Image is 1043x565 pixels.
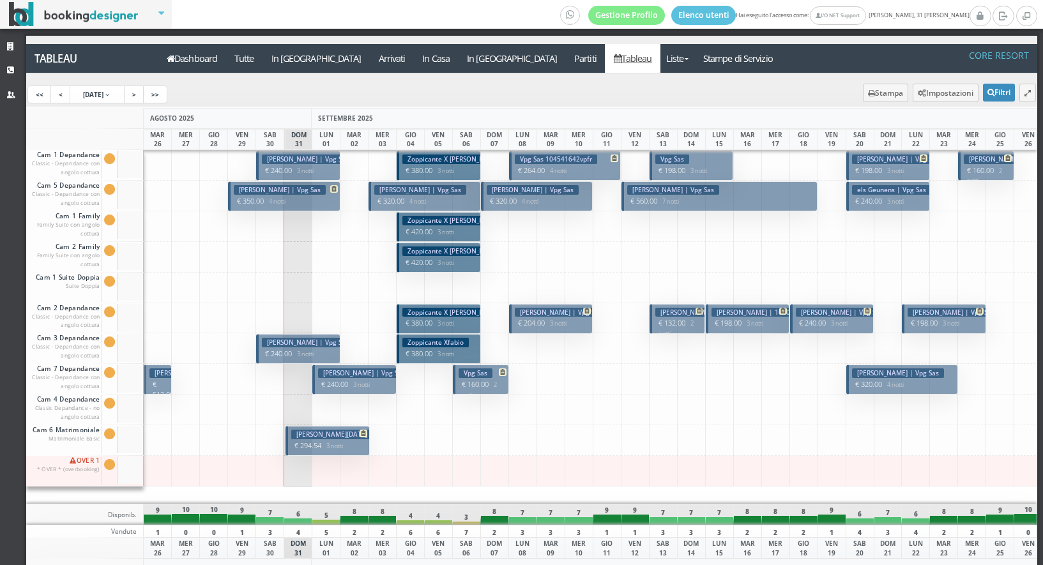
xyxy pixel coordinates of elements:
[846,129,874,150] div: SAB 20
[318,393,393,403] p: 2 Adulti
[29,181,102,210] span: Cam 5 Depandance
[374,185,466,195] h3: [PERSON_NAME] | Vpg Sas
[285,129,312,150] div: DOM 31
[49,435,100,442] small: Matrimoniale Basic
[452,525,481,538] div: 7
[818,538,846,559] div: VEN 19
[424,525,453,538] div: 6
[402,331,477,342] p: 2 Adulti
[537,504,565,525] div: 7
[593,504,621,525] div: 9
[227,525,256,538] div: 1
[487,185,579,195] h3: [PERSON_NAME] | Vpg Sas
[964,165,1010,185] p: € 160.00
[509,151,621,181] button: Vpg Sas 104541642vpfr € 264.00 4 notti 2 Adulti
[901,538,930,559] div: LUN 22
[796,331,871,342] p: 2 Adulti
[318,379,393,389] p: € 240.00
[958,151,1014,181] button: [PERSON_NAME] | Vpg Sas € 160.00 2 notti
[742,319,763,328] small: 3 notti
[796,318,871,328] p: € 240.00
[402,154,505,164] h3: Zoppicante X [PERSON_NAME]
[621,525,650,538] div: 1
[402,239,477,250] p: 3 Adulti
[846,151,931,181] button: [PERSON_NAME] | Vpg Sas € 198.00 3 notti 2 Adulti
[402,257,477,267] p: € 420.00
[790,304,874,334] button: [PERSON_NAME] | Vpg Sas € 240.00 3 notti 2 Adulti
[846,525,874,538] div: 4
[537,525,565,538] div: 3
[143,538,172,559] div: MAR 26
[650,151,734,181] button: Vpg Sas € 198.00 3 notti 2 Adulti
[312,365,397,395] button: [PERSON_NAME] | Vpg Sas € 240.00 3 notti 2 Adulti
[452,129,481,150] div: SAB 06
[655,154,689,164] h3: Vpg Sas
[50,86,71,103] a: <
[929,504,958,525] div: 8
[810,6,865,25] a: I/O NET Support
[255,525,284,538] div: 3
[1014,129,1042,150] div: VEN 26
[846,181,931,211] button: els Geunens | Vpg Sas € 240.00 3 notti 2 Adulti
[515,154,597,164] h3: Vpg Sas 104541642vpfr
[32,160,100,176] small: Classic - Depandance con angolo cottura
[26,525,144,538] div: Vendute
[517,197,538,206] small: 4 notti
[262,154,354,164] h3: [PERSON_NAME] | Vpg Sas
[588,6,665,25] a: Gestione Profilo
[818,525,846,538] div: 1
[655,178,730,188] p: 2 Adulti
[957,538,986,559] div: MER 24
[852,154,944,164] h3: [PERSON_NAME] | Vpg Sas
[605,44,660,73] a: Tableau
[424,504,453,525] div: 4
[655,165,730,176] p: € 198.00
[649,538,678,559] div: SAB 13
[508,504,537,525] div: 7
[929,538,958,559] div: MAR 23
[143,129,172,150] div: MAR 26
[397,334,481,364] button: Zoppicante Xfabio € 380.00 3 notti 2 Adulti
[480,525,509,538] div: 2
[789,504,818,525] div: 8
[29,151,102,179] span: Cam 1 Depandance
[32,313,100,329] small: Classic - Depandance con angolo cottura
[199,525,228,538] div: 0
[424,538,453,559] div: VEN 05
[396,129,425,150] div: GIO 04
[657,197,679,206] small: 7 notti
[396,504,425,525] div: 4
[432,228,454,236] small: 3 notti
[37,221,100,237] small: Family Suite con angolo cottura
[262,165,337,176] p: € 240.00
[29,243,102,271] span: Cam 2 Family
[509,304,593,334] button: [PERSON_NAME] | Vpg Sas € 204.00 3 notti 2 Adulti
[158,44,226,73] a: Dashboard
[368,525,397,538] div: 2
[938,319,959,328] small: 3 notti
[149,379,168,419] p: € 512.00
[818,504,846,525] div: 9
[929,129,958,150] div: MAR 23
[929,525,958,538] div: 2
[234,196,336,206] p: € 350.00
[487,209,589,219] p: 2 Adulti
[901,525,930,538] div: 4
[706,304,790,334] button: [PERSON_NAME] | 100021729vpnl Vpg Sas € 198.00 3 notti 3 Adulti
[818,129,846,150] div: VEN 19
[150,114,194,123] span: AGOSTO 2025
[397,212,481,242] button: Zoppicante X [PERSON_NAME] € 420.00 3 notti 3 Adulti
[671,6,736,25] a: Elenco utenti
[761,504,790,525] div: 8
[292,167,314,175] small: 3 notti
[560,6,970,25] span: Hai eseguito l'accesso come: [PERSON_NAME], 31 [PERSON_NAME]
[31,426,102,455] span: Cam 6 Matrimoniale
[882,197,904,206] small: 3 notti
[986,504,1014,525] div: 9
[402,362,477,372] p: 2 Adulti
[397,304,481,334] button: Zoppicante X [PERSON_NAME] € 380.00 3 notti 2 Adulti
[649,525,678,538] div: 3
[227,504,256,525] div: 9
[761,525,790,538] div: 2
[262,338,354,347] h3: [PERSON_NAME] | Vpg Sas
